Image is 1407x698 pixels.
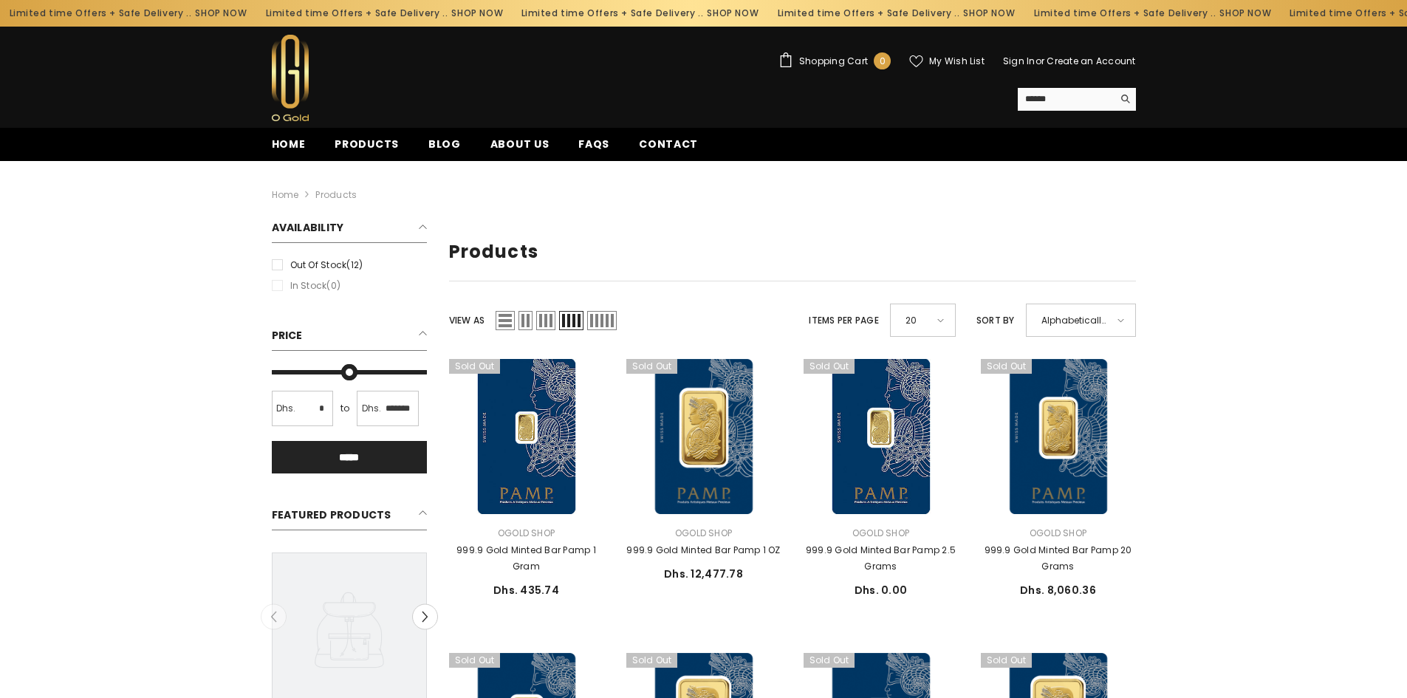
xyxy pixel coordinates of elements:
[976,312,1015,329] label: Sort by
[704,5,756,21] a: SHOP NOW
[272,220,344,235] span: Availability
[336,400,354,417] span: to
[490,137,550,151] span: About us
[257,136,321,161] a: Home
[880,53,886,69] span: 0
[253,1,509,25] div: Limited time Offers + Safe Delivery ..
[449,653,501,668] span: Sold out
[1018,88,1136,111] summary: Search
[1035,55,1044,67] span: or
[449,542,604,575] a: 999.9 Gold Minted Bar Pamp 1 Gram
[909,55,985,68] a: My Wish List
[1026,304,1136,337] div: Alphabetically, A-Z
[624,136,713,161] a: Contact
[906,309,927,331] span: 20
[315,188,357,201] a: Products
[449,312,485,329] label: View as
[272,35,309,121] img: Ogold Shop
[448,5,499,21] a: SHOP NOW
[1047,55,1135,67] a: Create an Account
[536,311,555,330] span: Grid 3
[626,653,678,668] span: Sold out
[804,359,959,514] a: 999.9 Gold Minted Bar Pamp 2.5 Grams
[320,136,414,161] a: Products
[981,359,1033,374] span: Sold out
[1030,527,1086,539] a: Ogold Shop
[412,604,438,630] button: Next
[493,583,559,598] span: Dhs. 435.74
[1113,88,1136,110] button: Search
[428,137,461,151] span: Blog
[1003,55,1035,67] a: Sign In
[272,137,306,151] span: Home
[559,311,583,330] span: Grid 4
[564,136,624,161] a: FAQs
[272,161,1136,208] nav: breadcrumbs
[890,304,956,337] div: 20
[192,5,244,21] a: SHOP NOW
[272,257,427,273] label: Out of stock
[449,359,501,374] span: Sold out
[587,311,617,330] span: Grid 5
[809,312,878,329] label: Items per page
[272,503,427,530] h2: Featured Products
[1020,583,1096,598] span: Dhs. 8,060.36
[852,527,909,539] a: Ogold Shop
[509,1,765,25] div: Limited time Offers + Safe Delivery ..
[664,567,743,581] span: Dhs. 12,477.78
[362,400,382,417] span: Dhs.
[626,359,678,374] span: Sold out
[639,137,698,151] span: Contact
[778,52,891,69] a: Shopping Cart
[799,57,868,66] span: Shopping Cart
[804,653,855,668] span: Sold out
[414,136,476,161] a: Blog
[1041,309,1107,331] span: Alphabetically, A-Z
[496,311,515,330] span: List
[804,542,959,575] a: 999.9 Gold Minted Bar Pamp 2.5 Grams
[498,527,555,539] a: Ogold Shop
[981,359,1136,514] a: 999.9 Gold Minted Bar Pamp 20 Grams
[449,242,1136,263] h1: Products
[960,5,1012,21] a: SHOP NOW
[675,527,732,539] a: Ogold Shop
[1021,1,1277,25] div: Limited time Offers + Safe Delivery ..
[578,137,609,151] span: FAQs
[626,359,781,514] a: 999.9 Gold Minted Bar Pamp 1 OZ
[855,583,908,598] span: Dhs. 0.00
[476,136,564,161] a: About us
[346,259,363,271] span: (12)
[764,1,1021,25] div: Limited time Offers + Safe Delivery ..
[981,653,1033,668] span: Sold out
[518,311,533,330] span: Grid 2
[1216,5,1267,21] a: SHOP NOW
[335,137,399,151] span: Products
[272,328,303,343] span: Price
[626,542,781,558] a: 999.9 Gold Minted Bar Pamp 1 OZ
[276,400,296,417] span: Dhs.
[804,359,855,374] span: Sold out
[449,359,604,514] a: 999.9 Gold Minted Bar Pamp 1 Gram
[929,57,985,66] span: My Wish List
[981,542,1136,575] a: 999.9 Gold Minted Bar Pamp 20 Grams
[272,187,299,203] a: Home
